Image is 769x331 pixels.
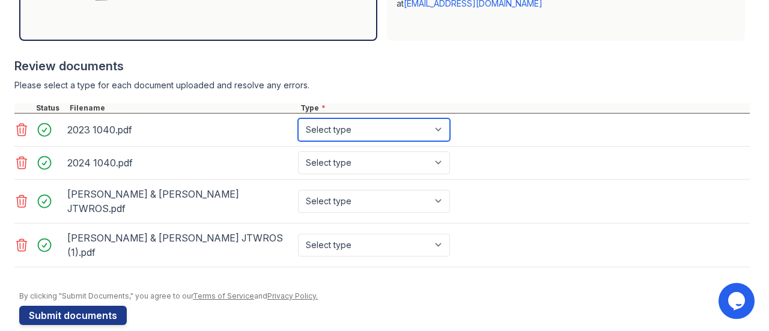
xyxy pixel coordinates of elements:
div: [PERSON_NAME] & [PERSON_NAME] JTWROS (1).pdf [67,228,293,262]
div: 2023 1040.pdf [67,120,293,139]
div: Status [34,103,67,113]
a: Privacy Policy. [267,291,318,300]
div: By clicking "Submit Documents," you agree to our and [19,291,750,301]
div: Filename [67,103,298,113]
div: Please select a type for each document uploaded and resolve any errors. [14,79,750,91]
iframe: chat widget [719,283,757,319]
button: Submit documents [19,306,127,325]
a: Terms of Service [193,291,254,300]
div: Type [298,103,750,113]
div: Review documents [14,58,750,74]
div: 2024 1040.pdf [67,153,293,172]
div: [PERSON_NAME] & [PERSON_NAME] JTWROS.pdf [67,184,293,218]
